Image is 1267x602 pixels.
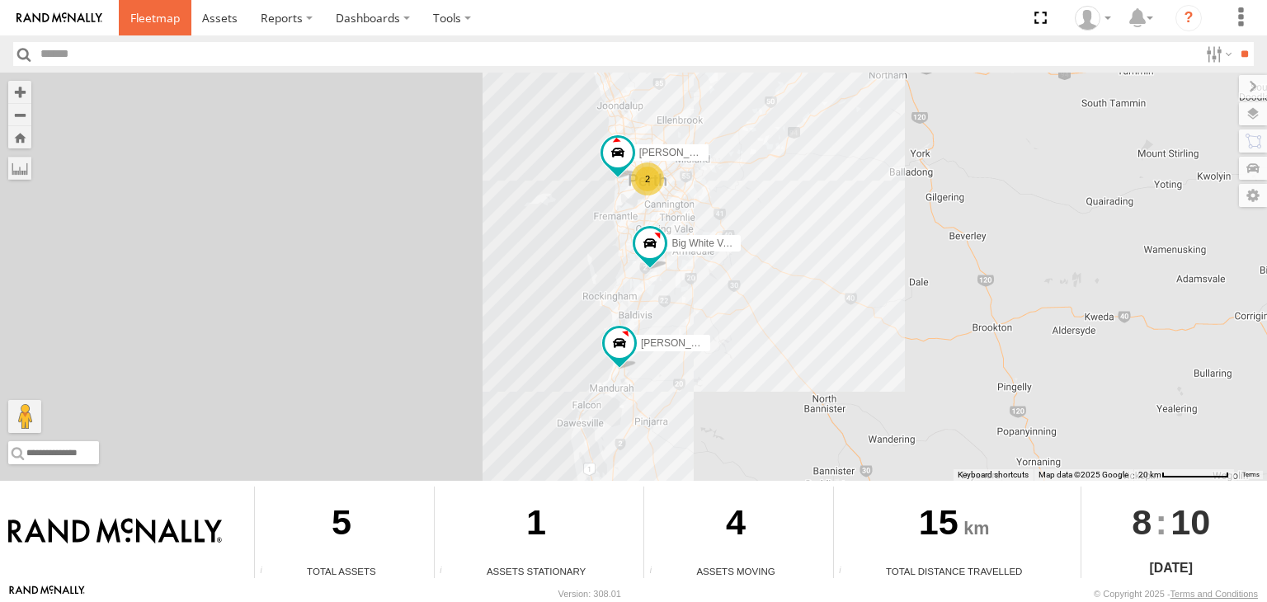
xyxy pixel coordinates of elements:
[435,566,459,578] div: Total number of assets current stationary.
[8,400,41,433] button: Drag Pegman onto the map to open Street View
[1170,487,1210,557] span: 10
[558,589,621,599] div: Version: 308.01
[1081,558,1261,578] div: [DATE]
[8,157,31,180] label: Measure
[644,564,827,578] div: Assets Moving
[16,12,102,24] img: rand-logo.svg
[834,487,1075,564] div: 15
[1138,470,1161,479] span: 20 km
[834,564,1075,578] div: Total Distance Travelled
[644,487,827,564] div: 4
[1039,470,1128,479] span: Map data ©2025 Google
[255,487,428,564] div: 5
[631,162,664,195] div: 2
[644,566,669,578] div: Total number of assets current in transit.
[435,487,638,564] div: 1
[8,103,31,126] button: Zoom out
[1094,589,1258,599] div: © Copyright 2025 -
[1199,42,1235,66] label: Search Filter Options
[639,147,736,158] span: [PERSON_NAME] V9
[641,336,737,348] span: [PERSON_NAME] V6
[435,564,638,578] div: Assets Stationary
[255,566,280,578] div: Total number of Enabled Assets
[9,586,85,602] a: Visit our Website
[1133,469,1234,481] button: Map scale: 20 km per 78 pixels
[834,566,859,578] div: Total distance travelled by all assets within specified date range and applied filters
[958,469,1029,481] button: Keyboard shortcuts
[8,81,31,103] button: Zoom in
[8,126,31,148] button: Zoom Home
[1242,471,1260,477] a: Terms (opens in new tab)
[1175,5,1202,31] i: ?
[1081,487,1261,557] div: :
[1132,487,1152,557] span: 8
[1069,6,1117,31] div: Grainge Ryall
[255,564,428,578] div: Total Assets
[1170,589,1258,599] a: Terms and Conditions
[1239,184,1267,207] label: Map Settings
[671,238,824,249] span: Big White Van ([PERSON_NAME])
[8,518,222,546] img: Rand McNally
